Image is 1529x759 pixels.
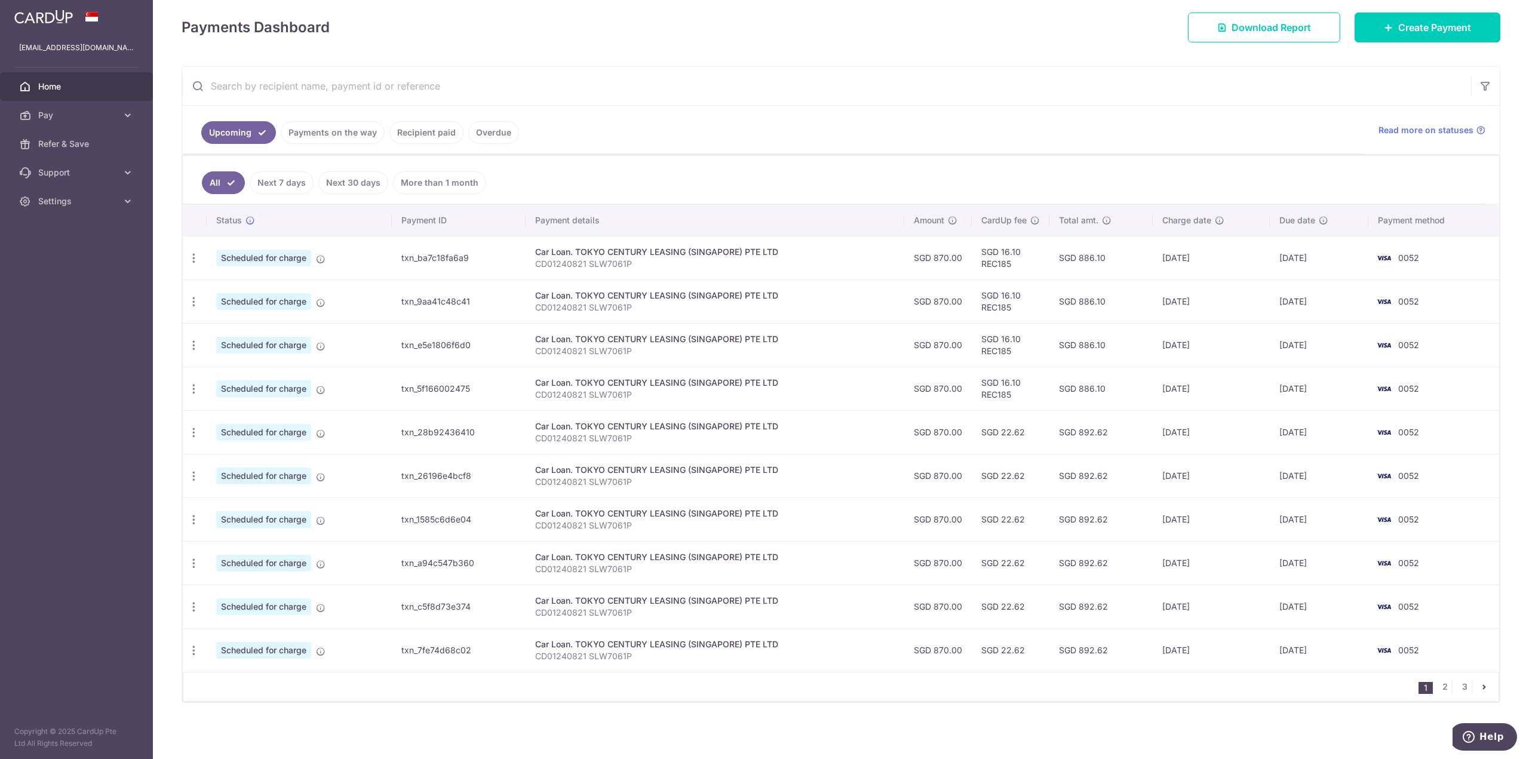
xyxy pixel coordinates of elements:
[38,109,117,121] span: Pay
[14,10,73,24] img: CardUp
[1153,585,1270,628] td: [DATE]
[182,67,1471,105] input: Search by recipient name, payment id or reference
[216,642,311,659] span: Scheduled for charge
[535,464,895,476] div: Car Loan. TOKYO CENTURY LEASING (SINGAPORE) PTE LTD
[216,293,311,310] span: Scheduled for charge
[1162,214,1211,226] span: Charge date
[1153,628,1270,672] td: [DATE]
[202,171,245,194] a: All
[216,337,311,354] span: Scheduled for charge
[1372,556,1396,570] img: Bank Card
[1153,236,1270,279] td: [DATE]
[972,454,1049,497] td: SGD 22.62
[535,258,895,270] p: CD01240821 SLW7061P
[535,389,895,401] p: CD01240821 SLW7061P
[535,432,895,444] p: CD01240821 SLW7061P
[38,195,117,207] span: Settings
[1049,541,1153,585] td: SGD 892.62
[535,420,895,432] div: Car Loan. TOKYO CENTURY LEASING (SINGAPORE) PTE LTD
[392,205,526,236] th: Payment ID
[904,410,972,454] td: SGD 870.00
[535,650,895,662] p: CD01240821 SLW7061P
[1153,410,1270,454] td: [DATE]
[1419,682,1433,694] li: 1
[392,410,526,454] td: txn_28b92436410
[1398,427,1419,437] span: 0052
[1372,338,1396,352] img: Bank Card
[972,628,1049,672] td: SGD 22.62
[393,171,486,194] a: More than 1 month
[1453,723,1517,753] iframe: Opens a widget where you can find more information
[216,214,242,226] span: Status
[535,476,895,488] p: CD01240821 SLW7061P
[904,454,972,497] td: SGD 870.00
[318,171,388,194] a: Next 30 days
[1049,279,1153,323] td: SGD 886.10
[1372,425,1396,440] img: Bank Card
[392,367,526,410] td: txn_5f166002475
[1398,471,1419,481] span: 0052
[1355,13,1500,42] a: Create Payment
[1153,541,1270,585] td: [DATE]
[904,323,972,367] td: SGD 870.00
[201,121,276,144] a: Upcoming
[468,121,519,144] a: Overdue
[216,555,311,571] span: Scheduled for charge
[1372,600,1396,614] img: Bank Card
[1279,214,1315,226] span: Due date
[535,563,895,575] p: CD01240821 SLW7061P
[535,508,895,520] div: Car Loan. TOKYO CENTURY LEASING (SINGAPORE) PTE LTD
[1270,454,1368,497] td: [DATE]
[1049,628,1153,672] td: SGD 892.62
[1153,454,1270,497] td: [DATE]
[1049,236,1153,279] td: SGD 886.10
[392,541,526,585] td: txn_a94c547b360
[392,497,526,541] td: txn_1585c6d6e04
[972,410,1049,454] td: SGD 22.62
[972,585,1049,628] td: SGD 22.62
[1372,251,1396,265] img: Bank Card
[1378,124,1485,136] a: Read more on statuses
[972,279,1049,323] td: SGD 16.10 REC185
[1153,279,1270,323] td: [DATE]
[1270,410,1368,454] td: [DATE]
[1188,13,1340,42] a: Download Report
[535,246,895,258] div: Car Loan. TOKYO CENTURY LEASING (SINGAPORE) PTE LTD
[972,541,1049,585] td: SGD 22.62
[1049,454,1153,497] td: SGD 892.62
[1398,253,1419,263] span: 0052
[1398,296,1419,306] span: 0052
[535,520,895,531] p: CD01240821 SLW7061P
[1372,469,1396,483] img: Bank Card
[1232,20,1311,35] span: Download Report
[904,279,972,323] td: SGD 870.00
[1270,236,1368,279] td: [DATE]
[182,17,330,38] h4: Payments Dashboard
[972,323,1049,367] td: SGD 16.10 REC185
[1049,585,1153,628] td: SGD 892.62
[535,377,895,389] div: Car Loan. TOKYO CENTURY LEASING (SINGAPORE) PTE LTD
[392,323,526,367] td: txn_e5e1806f6d0
[535,345,895,357] p: CD01240821 SLW7061P
[1398,340,1419,350] span: 0052
[392,454,526,497] td: txn_26196e4bcf8
[972,497,1049,541] td: SGD 22.62
[1398,601,1419,611] span: 0052
[904,497,972,541] td: SGD 870.00
[535,595,895,607] div: Car Loan. TOKYO CENTURY LEASING (SINGAPORE) PTE LTD
[1372,512,1396,527] img: Bank Card
[904,585,972,628] td: SGD 870.00
[1270,497,1368,541] td: [DATE]
[1153,367,1270,410] td: [DATE]
[904,236,972,279] td: SGD 870.00
[1059,214,1098,226] span: Total amt.
[1457,680,1472,694] a: 3
[1049,367,1153,410] td: SGD 886.10
[535,607,895,619] p: CD01240821 SLW7061P
[1438,680,1452,694] a: 2
[392,236,526,279] td: txn_ba7c18fa6a9
[535,551,895,563] div: Car Loan. TOKYO CENTURY LEASING (SINGAPORE) PTE LTD
[981,214,1027,226] span: CardUp fee
[216,468,311,484] span: Scheduled for charge
[1270,541,1368,585] td: [DATE]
